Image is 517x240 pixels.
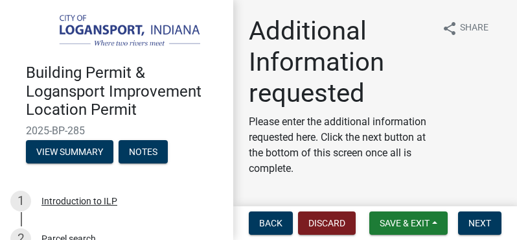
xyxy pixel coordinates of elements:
[431,16,499,41] button: shareShare
[380,218,430,228] span: Save & Exit
[41,197,117,206] div: Introduction to ILP
[369,211,448,235] button: Save & Exit
[249,16,431,109] h1: Additional Information requested
[26,14,213,50] img: City of Logansport, Indiana
[249,211,293,235] button: Back
[26,147,113,158] wm-modal-confirm: Summary
[458,211,501,235] button: Next
[10,191,31,211] div: 1
[26,140,113,163] button: View Summary
[442,21,457,36] i: share
[249,114,431,176] p: Please enter the additional information requested here. Click the next button at the bottom of th...
[468,218,491,228] span: Next
[298,211,356,235] button: Discard
[26,125,207,137] span: 2025-BP-285
[460,21,488,36] span: Share
[119,147,168,158] wm-modal-confirm: Notes
[119,140,168,163] button: Notes
[26,64,223,119] h4: Building Permit & Logansport Improvement Location Permit
[259,218,282,228] span: Back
